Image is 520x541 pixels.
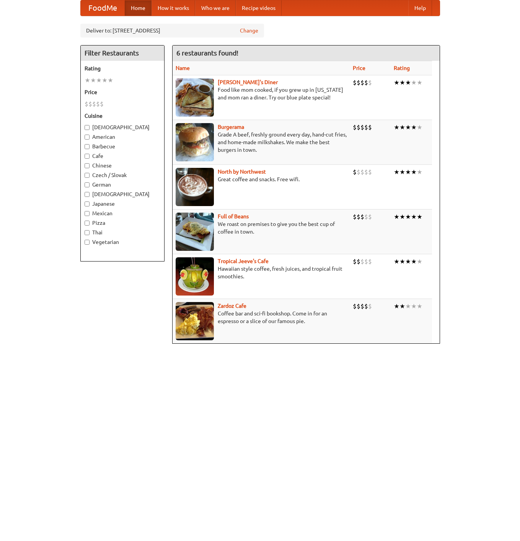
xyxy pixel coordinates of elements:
[360,257,364,266] li: $
[96,100,100,108] li: $
[85,143,160,150] label: Barbecue
[176,86,347,101] p: Food like mom cooked, if you grew up in [US_STATE] and mom ran a diner. Try our blue plate special!
[176,123,214,161] img: burgerama.jpg
[85,201,90,206] input: Japanese
[353,257,357,266] li: $
[85,123,160,131] label: [DEMOGRAPHIC_DATA]
[85,100,88,108] li: $
[218,213,249,219] a: Full of Beans
[85,162,160,169] label: Chinese
[85,125,90,130] input: [DEMOGRAPHIC_DATA]
[394,65,410,71] a: Rating
[85,76,90,84] li: ★
[176,302,214,340] img: zardoz.jpg
[357,168,360,176] li: $
[125,0,152,16] a: Home
[176,168,214,206] img: north.jpg
[85,173,90,178] input: Czech / Slovak
[85,133,160,141] label: American
[218,124,244,130] a: Burgerama
[176,220,347,236] p: We roast on premises to give you the best cup of coffee in town.
[394,123,399,132] li: ★
[176,257,214,296] img: jeeves.jpg
[85,230,90,235] input: Thai
[85,112,160,120] h5: Cuisine
[353,78,357,87] li: $
[357,257,360,266] li: $
[364,302,368,310] li: $
[353,213,357,221] li: $
[85,182,90,187] input: German
[364,78,368,87] li: $
[411,257,417,266] li: ★
[85,200,160,208] label: Japanese
[218,303,246,309] a: Zardoz Cafe
[360,123,364,132] li: $
[85,229,160,236] label: Thai
[364,123,368,132] li: $
[368,257,372,266] li: $
[357,123,360,132] li: $
[368,123,372,132] li: $
[417,213,422,221] li: ★
[417,257,422,266] li: ★
[368,213,372,221] li: $
[152,0,195,16] a: How it works
[218,79,278,85] b: [PERSON_NAME]'s Diner
[405,302,411,310] li: ★
[405,78,411,87] li: ★
[405,123,411,132] li: ★
[394,168,399,176] li: ★
[399,168,405,176] li: ★
[176,213,214,251] img: beans.jpg
[399,302,405,310] li: ★
[85,221,90,226] input: Pizza
[405,257,411,266] li: ★
[399,123,405,132] li: ★
[364,213,368,221] li: $
[85,181,160,188] label: German
[176,65,190,71] a: Name
[408,0,432,16] a: Help
[364,168,368,176] li: $
[360,168,364,176] li: $
[399,257,405,266] li: ★
[399,78,405,87] li: ★
[394,213,399,221] li: ★
[417,302,422,310] li: ★
[85,88,160,96] h5: Price
[394,257,399,266] li: ★
[394,302,399,310] li: ★
[364,257,368,266] li: $
[90,76,96,84] li: ★
[368,302,372,310] li: $
[353,302,357,310] li: $
[85,135,90,140] input: American
[96,76,102,84] li: ★
[108,76,113,84] li: ★
[176,175,347,183] p: Great coffee and snacks. Free wifi.
[218,258,269,264] a: Tropical Jeeve's Cafe
[240,27,258,34] a: Change
[218,169,266,175] a: North by Northwest
[353,168,357,176] li: $
[176,78,214,117] img: sallys.jpg
[88,100,92,108] li: $
[357,213,360,221] li: $
[399,213,405,221] li: ★
[85,163,90,168] input: Chinese
[417,78,422,87] li: ★
[405,168,411,176] li: ★
[176,310,347,325] p: Coffee bar and sci-fi bookshop. Come in for an espresso or a slice of our famous pie.
[411,78,417,87] li: ★
[85,219,160,227] label: Pizza
[176,49,238,57] ng-pluralize: 6 restaurants found!
[417,123,422,132] li: ★
[85,240,90,245] input: Vegetarian
[85,210,160,217] label: Mexican
[411,213,417,221] li: ★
